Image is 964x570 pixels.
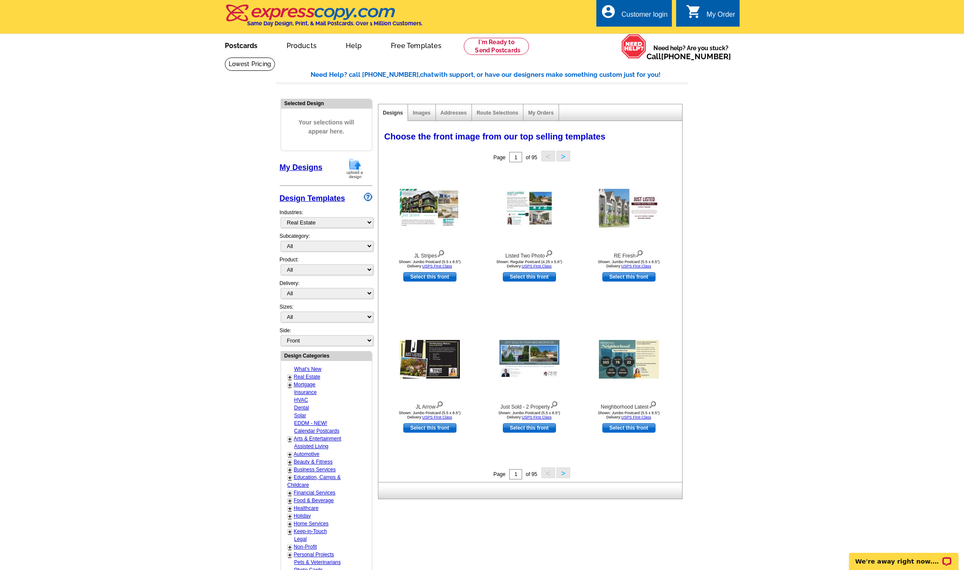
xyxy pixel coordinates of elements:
[493,471,505,477] span: Page
[288,459,292,466] a: +
[477,110,518,116] a: Route Selections
[661,52,731,61] a: [PHONE_NUMBER]
[294,528,327,534] a: Keep-in-Touch
[288,552,292,558] a: +
[294,505,319,511] a: Healthcare
[332,35,375,55] a: Help
[294,405,309,411] a: Dental
[441,110,467,116] a: Addresses
[294,397,308,403] a: HVAC
[294,389,317,395] a: Insurance
[294,436,341,442] a: Arts & Entertainment
[294,374,320,380] a: Real Estate
[621,264,651,268] a: USPS First Class
[377,35,455,55] a: Free Templates
[602,423,656,433] a: use this design
[599,189,659,227] img: RE Fresh
[621,11,668,23] div: Customer login
[294,490,335,496] a: Financial Services
[686,4,701,19] i: shopping_cart
[420,71,434,79] span: chat
[294,552,334,558] a: Personal Projects
[311,70,688,80] div: Need Help? call [PHONE_NUMBER], with support, or have our designers make something custom just fo...
[647,44,735,61] span: Need help? Are you stuck?
[294,412,306,418] a: Solar
[383,411,477,419] div: Shown: Jumbo Postcard (5.5 x 8.5") Delivery:
[281,352,372,360] div: Design Categories
[344,158,366,179] img: upload-design
[211,35,271,55] a: Postcards
[288,467,292,473] a: +
[280,256,372,279] div: Product:
[582,248,676,260] div: RE Fresh
[288,505,292,512] a: +
[499,340,559,379] img: Just Sold - 2 Property
[288,528,292,535] a: +
[582,260,676,268] div: Shown: Jumbo Postcard (5.5 x 8.5") Delivery:
[288,374,292,381] a: +
[288,513,292,520] a: +
[383,248,477,260] div: JL Stripes
[482,248,577,260] div: Listed Two Photo
[280,303,372,327] div: Sizes:
[582,411,676,419] div: Shown: Jumbo Postcard (5.5 x 8.5") Delivery:
[422,264,452,268] a: USPS First Class
[435,399,444,409] img: view design details
[545,248,553,258] img: view design details
[288,544,292,551] a: +
[225,10,423,27] a: Same Day Design, Print, & Mail Postcards. Over 1 Million Customers.
[526,471,537,477] span: of 95
[364,193,372,201] img: design-wizard-help-icon.png
[522,264,552,268] a: USPS First Class
[294,382,316,388] a: Mortgage
[556,151,570,161] button: >
[288,474,292,481] a: +
[294,544,317,550] a: Non-Profit
[280,204,372,232] div: Industries:
[288,521,292,528] a: +
[843,543,964,570] iframe: LiveChat chat widget
[601,9,668,20] a: account_circle Customer login
[413,110,430,116] a: Images
[288,436,292,443] a: +
[384,132,606,141] span: Choose the front image from our top selling templates
[281,99,372,107] div: Selected Design
[707,11,735,23] div: My Order
[294,536,307,542] a: Legal
[541,151,555,161] button: <
[647,52,731,61] span: Call
[280,163,323,172] a: My Designs
[273,35,331,55] a: Products
[403,423,456,433] a: use this design
[294,559,341,565] a: Pets & Veterinarians
[288,490,292,497] a: +
[294,513,311,519] a: Holiday
[287,109,366,145] span: Your selections will appear here.
[550,399,558,409] img: view design details
[403,272,456,282] a: use this design
[294,459,333,465] a: Beauty & Fitness
[294,443,329,449] a: Assisted Living
[503,423,556,433] a: use this design
[294,467,336,473] a: Business Services
[541,467,555,478] button: <
[635,248,644,258] img: view design details
[482,399,577,411] div: Just Sold - 2 Property
[686,9,735,20] a: shopping_cart My Order
[482,411,577,419] div: Shown: Jumbo Postcard (5.5 x 8.5") Delivery:
[601,4,616,19] i: account_circle
[294,420,327,426] a: EDDM - NEW!
[287,474,341,488] a: Education, Camps & Childcare
[400,189,460,227] img: JL Stripes
[582,399,676,411] div: Neighborhood Latest
[247,20,423,27] h4: Same Day Design, Print, & Mail Postcards. Over 1 Million Customers.
[556,467,570,478] button: >
[503,272,556,282] a: use this design
[294,497,334,503] a: Food & Beverage
[522,415,552,419] a: USPS First Class
[602,272,656,282] a: use this design
[599,340,659,379] img: Neighborhood Latest
[294,366,322,372] a: What's New
[288,382,292,388] a: +
[294,428,339,434] a: Calendar Postcards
